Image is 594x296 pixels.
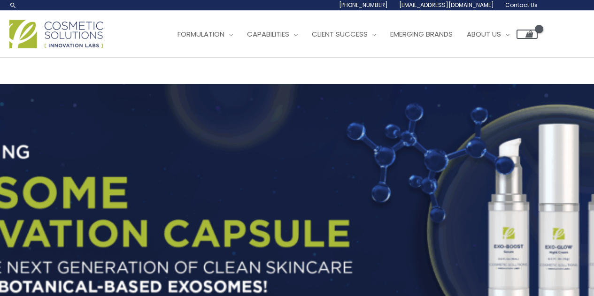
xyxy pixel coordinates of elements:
nav: Site Navigation [163,20,538,48]
span: [PHONE_NUMBER] [339,1,388,9]
span: Capabilities [247,29,289,39]
a: About Us [460,20,517,48]
img: Cosmetic Solutions Logo [9,20,103,48]
a: Search icon link [9,1,17,9]
span: Contact Us [505,1,538,9]
span: Formulation [177,29,224,39]
span: [EMAIL_ADDRESS][DOMAIN_NAME] [399,1,494,9]
a: View Shopping Cart, empty [517,30,538,39]
a: Capabilities [240,20,305,48]
span: Emerging Brands [390,29,453,39]
a: Emerging Brands [383,20,460,48]
span: Client Success [312,29,368,39]
a: Client Success [305,20,383,48]
a: Formulation [170,20,240,48]
span: About Us [467,29,501,39]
